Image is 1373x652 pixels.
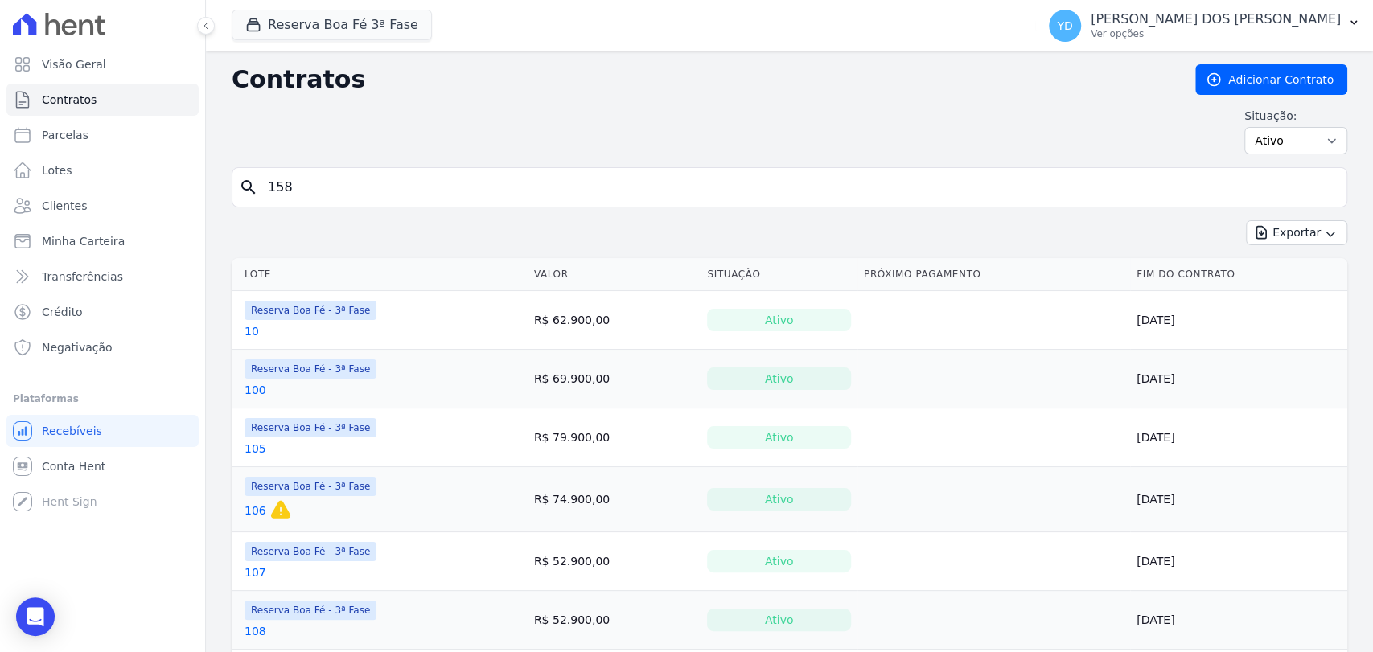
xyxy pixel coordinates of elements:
th: Fim do Contrato [1130,258,1347,291]
span: Conta Hent [42,458,105,474]
td: R$ 62.900,00 [528,291,701,350]
a: 105 [245,441,266,457]
a: Parcelas [6,119,199,151]
input: Buscar por nome do lote [258,171,1340,203]
div: Ativo [707,426,851,449]
span: Parcelas [42,127,88,143]
div: Ativo [707,309,851,331]
td: [DATE] [1130,408,1347,467]
a: Contratos [6,84,199,116]
a: Visão Geral [6,48,199,80]
td: [DATE] [1130,291,1347,350]
div: Ativo [707,488,851,511]
span: YD [1057,20,1072,31]
span: Visão Geral [42,56,106,72]
span: Recebíveis [42,423,102,439]
a: Negativação [6,331,199,363]
span: Transferências [42,269,123,285]
div: Open Intercom Messenger [16,597,55,636]
a: 106 [245,502,266,519]
a: Conta Hent [6,450,199,482]
span: Clientes [42,198,87,214]
th: Situação [701,258,857,291]
a: Clientes [6,190,199,222]
p: Ver opções [1091,27,1341,40]
a: 108 [245,623,266,639]
i: search [239,178,258,197]
a: Adicionar Contrato [1195,64,1347,95]
td: R$ 52.900,00 [528,532,701,591]
a: Minha Carteira [6,225,199,257]
th: Valor [528,258,701,291]
button: Reserva Boa Fé 3ª Fase [232,10,432,40]
div: Plataformas [13,389,192,408]
span: Reserva Boa Fé - 3ª Fase [245,301,376,320]
h2: Contratos [232,65,1170,94]
th: Lote [232,258,528,291]
span: Negativação [42,339,113,355]
td: [DATE] [1130,350,1347,408]
a: 107 [245,564,266,580]
a: Lotes [6,154,199,187]
td: [DATE] [1130,591,1347,650]
td: [DATE] [1130,467,1347,532]
a: Recebíveis [6,415,199,447]
label: Situação: [1244,108,1347,124]
span: Reserva Boa Fé - 3ª Fase [245,477,376,496]
div: Ativo [707,367,851,390]
span: Reserva Boa Fé - 3ª Fase [245,418,376,437]
span: Reserva Boa Fé - 3ª Fase [245,542,376,561]
div: Ativo [707,609,851,631]
a: Crédito [6,296,199,328]
span: Contratos [42,92,97,108]
td: R$ 79.900,00 [528,408,701,467]
td: R$ 69.900,00 [528,350,701,408]
span: Reserva Boa Fé - 3ª Fase [245,359,376,379]
span: Lotes [42,162,72,178]
span: Crédito [42,304,83,320]
button: Exportar [1246,220,1347,245]
td: R$ 74.900,00 [528,467,701,532]
td: R$ 52.900,00 [528,591,701,650]
span: Minha Carteira [42,233,125,249]
a: 100 [245,382,266,398]
div: Ativo [707,550,851,572]
td: [DATE] [1130,532,1347,591]
p: [PERSON_NAME] DOS [PERSON_NAME] [1091,11,1341,27]
span: Reserva Boa Fé - 3ª Fase [245,601,376,620]
button: YD [PERSON_NAME] DOS [PERSON_NAME] Ver opções [1036,3,1373,48]
a: Transferências [6,260,199,293]
th: Próximo Pagamento [857,258,1130,291]
a: 10 [245,323,259,339]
